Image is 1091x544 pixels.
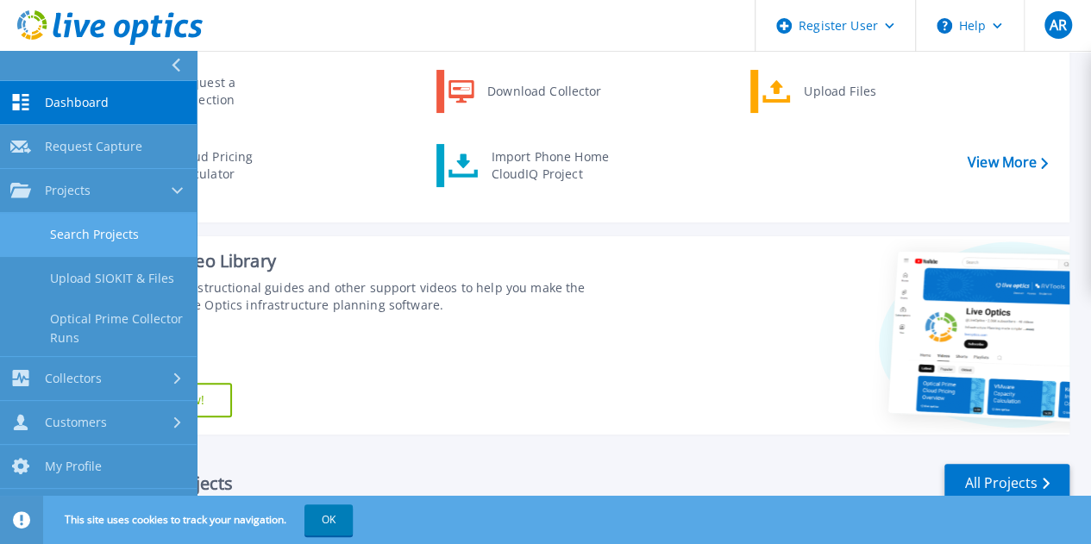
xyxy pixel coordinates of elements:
[45,139,142,154] span: Request Capture
[166,148,294,183] div: Cloud Pricing Calculator
[122,70,298,113] a: Request a Collection
[45,371,102,386] span: Collectors
[944,464,1069,503] a: All Projects
[436,70,613,113] a: Download Collector
[795,74,923,109] div: Upload Files
[45,183,91,198] span: Projects
[750,70,927,113] a: Upload Files
[45,459,102,474] span: My Profile
[479,74,609,109] div: Download Collector
[168,74,294,109] div: Request a Collection
[101,279,613,314] div: Find tutorials, instructional guides and other support videos to help you make the most of your L...
[45,415,107,430] span: Customers
[101,250,613,272] div: Support Video Library
[47,504,353,535] span: This site uses cookies to track your navigation.
[45,95,109,110] span: Dashboard
[122,144,298,187] a: Cloud Pricing Calculator
[482,148,617,183] div: Import Phone Home CloudIQ Project
[968,154,1048,171] a: View More
[304,504,353,535] button: OK
[1049,18,1066,32] span: AR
